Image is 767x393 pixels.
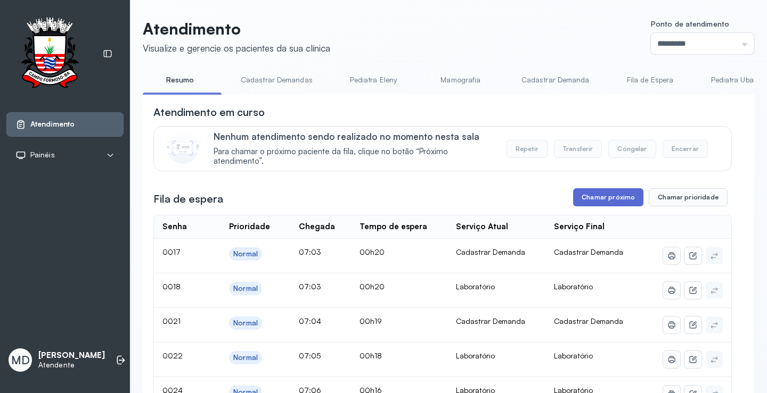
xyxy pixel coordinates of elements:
p: Nenhum atendimento sendo realizado no momento nesta sala [214,131,495,142]
button: Repetir [507,140,548,158]
div: Cadastrar Demanda [456,316,537,326]
button: Chamar próximo [573,188,643,206]
span: Cadastrar Demanda [554,247,623,256]
span: Para chamar o próximo paciente da fila, clique no botão “Próximo atendimento”. [214,147,495,167]
span: 07:03 [299,247,321,256]
div: Serviço Final [554,222,605,232]
h3: Fila de espera [153,191,223,206]
div: Tempo de espera [360,222,427,232]
p: [PERSON_NAME] [38,350,105,361]
div: Normal [233,284,258,293]
span: 00h20 [360,247,385,256]
span: Cadastrar Demanda [554,316,623,325]
button: Congelar [608,140,656,158]
span: Laboratório [554,282,593,291]
a: Cadastrar Demanda [511,71,600,89]
div: Chegada [299,222,335,232]
a: Pediatra Eleny [336,71,411,89]
span: 0017 [162,247,181,256]
div: Normal [233,353,258,362]
a: Fila de Espera [613,71,688,89]
div: Normal [233,319,258,328]
div: Serviço Atual [456,222,508,232]
span: 0021 [162,316,181,325]
span: 0022 [162,351,183,360]
span: Painéis [30,150,55,160]
div: Cadastrar Demanda [456,247,537,257]
div: Laboratório [456,282,537,291]
h3: Atendimento em curso [153,105,265,120]
button: Chamar prioridade [649,188,728,206]
div: Laboratório [456,351,537,361]
span: Atendimento [30,120,75,129]
a: Cadastrar Demandas [230,71,323,89]
div: Visualize e gerencie os pacientes da sua clínica [143,43,330,54]
div: Prioridade [229,222,270,232]
span: 0018 [162,282,181,291]
a: Atendimento [15,119,115,130]
p: Atendente [38,361,105,370]
span: Laboratório [554,351,593,360]
button: Transferir [554,140,602,158]
span: Ponto de atendimento [651,19,729,28]
button: Encerrar [663,140,708,158]
span: 00h20 [360,282,385,291]
img: Logotipo do estabelecimento [11,17,88,91]
span: 00h18 [360,351,382,360]
a: Mamografia [423,71,498,89]
span: 07:05 [299,351,321,360]
span: 00h19 [360,316,382,325]
div: Senha [162,222,187,232]
div: Normal [233,249,258,258]
span: 07:03 [299,282,321,291]
p: Atendimento [143,19,330,38]
span: 07:04 [299,316,321,325]
img: Imagem de CalloutCard [167,132,199,164]
a: Resumo [143,71,217,89]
